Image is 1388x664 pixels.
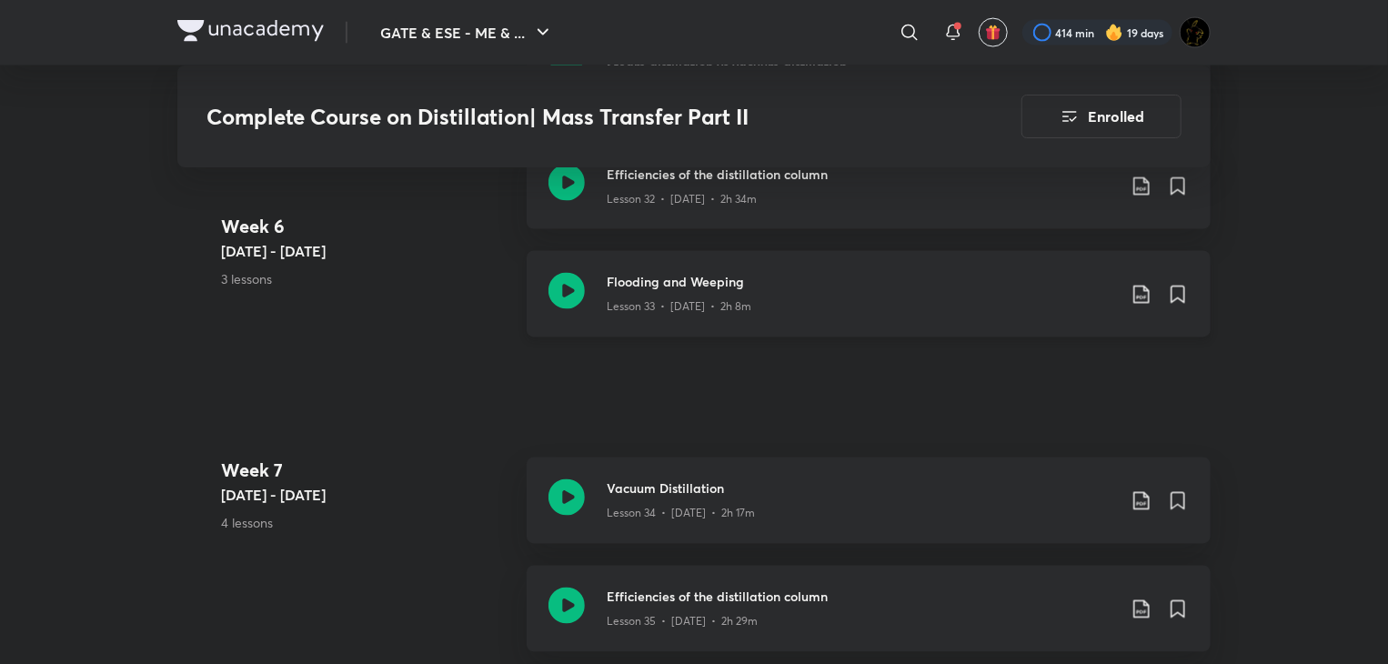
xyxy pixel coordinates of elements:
[221,485,512,507] h5: [DATE] - [DATE]
[607,614,758,630] p: Lesson 35 • [DATE] • 2h 29m
[369,15,565,51] button: GATE & ESE - ME & ...
[1021,95,1182,138] button: Enrolled
[221,514,512,533] p: 4 lessons
[607,165,1116,184] h3: Efficiencies of the distillation column
[206,104,919,130] h3: Complete Course on Distillation| Mass Transfer Part II
[527,458,1211,566] a: Vacuum DistillationLesson 34 • [DATE] • 2h 17m
[221,214,512,241] h4: Week 6
[177,20,324,42] img: Company Logo
[607,299,751,316] p: Lesson 33 • [DATE] • 2h 8m
[607,479,1116,498] h3: Vacuum Distillation
[221,458,512,485] h4: Week 7
[607,191,757,207] p: Lesson 32 • [DATE] • 2h 34m
[221,270,512,289] p: 3 lessons
[221,241,512,263] h5: [DATE] - [DATE]
[985,25,1001,41] img: avatar
[1180,17,1211,48] img: Ranit Maity01
[177,20,324,46] a: Company Logo
[607,273,1116,292] h3: Flooding and Weeping
[1105,24,1123,42] img: streak
[607,588,1116,607] h3: Efficiencies of the distillation column
[527,143,1211,251] a: Efficiencies of the distillation columnLesson 32 • [DATE] • 2h 34m
[527,251,1211,359] a: Flooding and WeepingLesson 33 • [DATE] • 2h 8m
[979,18,1008,47] button: avatar
[607,506,755,522] p: Lesson 34 • [DATE] • 2h 17m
